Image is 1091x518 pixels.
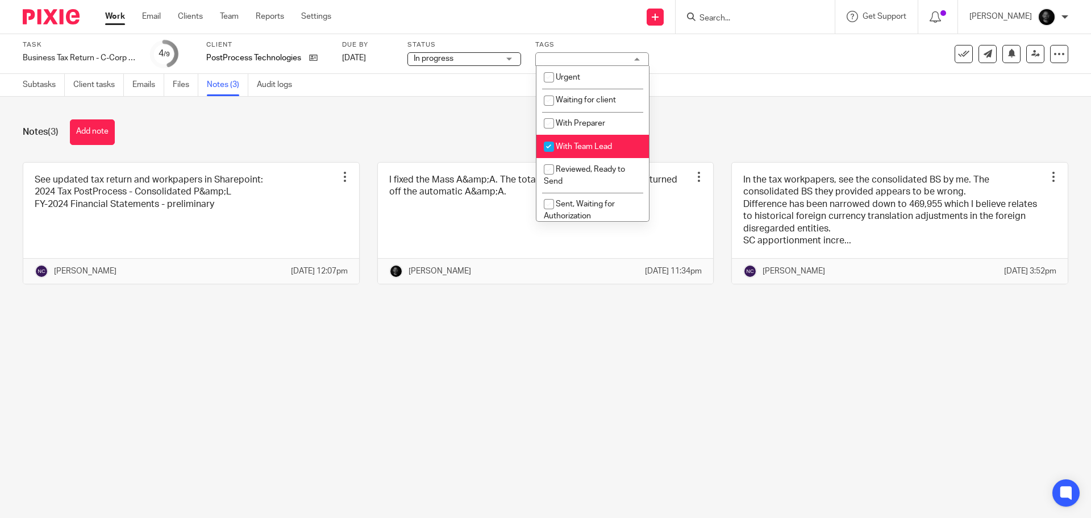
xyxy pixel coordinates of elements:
small: /9 [164,51,170,57]
div: 4 [159,47,170,60]
p: [PERSON_NAME] [54,266,116,277]
button: Add note [70,119,115,145]
a: Settings [301,11,331,22]
span: In progress [414,55,453,63]
p: PostProcess Technologies Inc [206,52,303,64]
label: Status [407,40,521,49]
label: Due by [342,40,393,49]
span: Waiting for client [556,96,616,104]
p: [DATE] 3:52pm [1004,266,1056,277]
label: Client [206,40,328,49]
img: Pixie [23,9,80,24]
a: Client tasks [73,74,124,96]
a: Notes (3) [207,74,248,96]
div: Business Tax Return - C-Corp - On Extension [23,52,136,64]
a: Team [220,11,239,22]
a: Clients [178,11,203,22]
span: Urgent [556,73,580,81]
p: [PERSON_NAME] [763,266,825,277]
a: Reports [256,11,284,22]
p: [DATE] 11:34pm [645,266,702,277]
p: [PERSON_NAME] [409,266,471,277]
h1: Notes [23,126,59,138]
p: [DATE] 12:07pm [291,266,348,277]
input: Search [698,14,801,24]
a: Audit logs [257,74,301,96]
span: Sent, Waiting for Authorization [544,200,615,220]
a: Files [173,74,198,96]
label: Tags [535,40,649,49]
a: Emails [132,74,164,96]
p: [PERSON_NAME] [969,11,1032,22]
span: [DATE] [342,54,366,62]
img: Chris.jpg [389,264,403,278]
span: Get Support [863,13,906,20]
label: Task [23,40,136,49]
img: svg%3E [35,264,48,278]
img: svg%3E [743,264,757,278]
img: Chris.jpg [1038,8,1056,26]
a: Email [142,11,161,22]
span: With Preparer [556,119,605,127]
a: Work [105,11,125,22]
span: (3) [48,127,59,136]
a: Subtasks [23,74,65,96]
span: With Team Lead [556,143,612,151]
span: Reviewed, Ready to Send [544,165,625,185]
